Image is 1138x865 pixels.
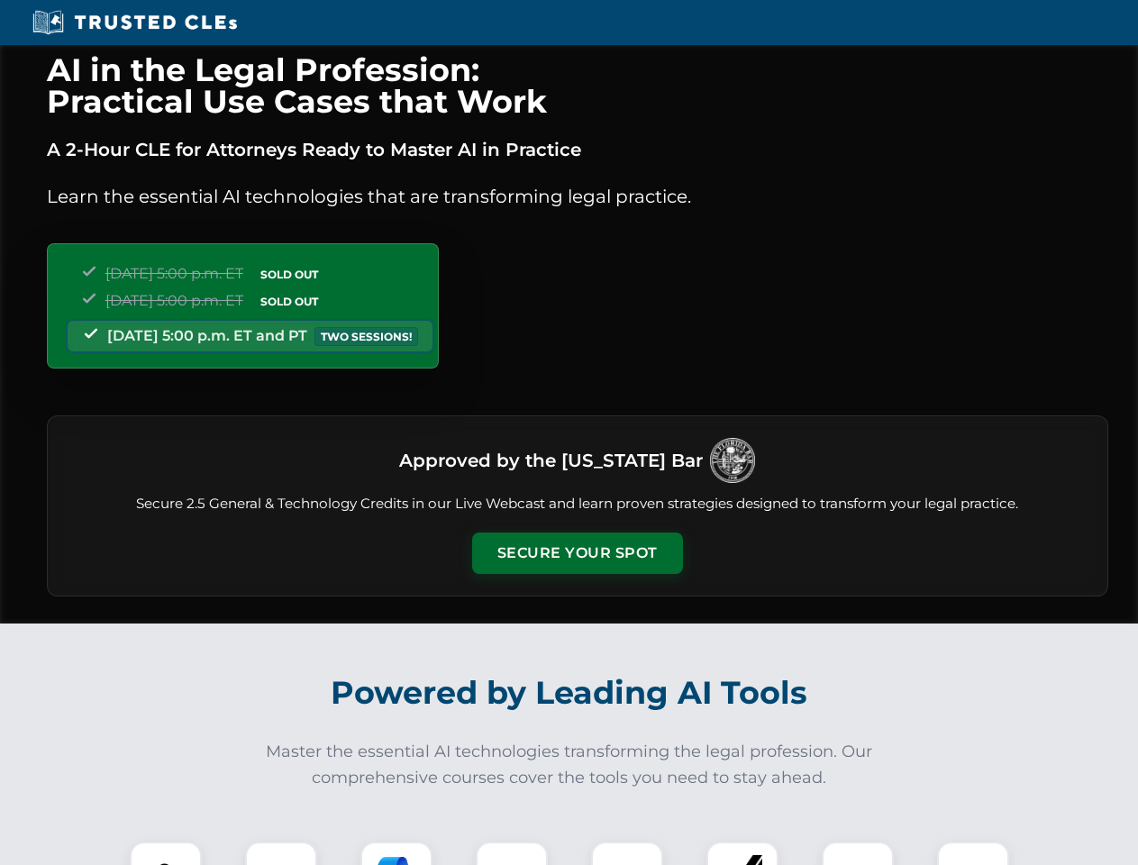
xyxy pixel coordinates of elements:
p: Master the essential AI technologies transforming the legal profession. Our comprehensive courses... [254,739,885,791]
img: Trusted CLEs [27,9,242,36]
span: [DATE] 5:00 p.m. ET [105,265,243,282]
h3: Approved by the [US_STATE] Bar [399,444,703,477]
p: Secure 2.5 General & Technology Credits in our Live Webcast and learn proven strategies designed ... [69,494,1086,514]
span: [DATE] 5:00 p.m. ET [105,292,243,309]
span: SOLD OUT [254,292,324,311]
p: Learn the essential AI technologies that are transforming legal practice. [47,182,1108,211]
p: A 2-Hour CLE for Attorneys Ready to Master AI in Practice [47,135,1108,164]
span: SOLD OUT [254,265,324,284]
h1: AI in the Legal Profession: Practical Use Cases that Work [47,54,1108,117]
button: Secure Your Spot [472,533,683,574]
h2: Powered by Leading AI Tools [70,661,1069,724]
img: Logo [710,438,755,483]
